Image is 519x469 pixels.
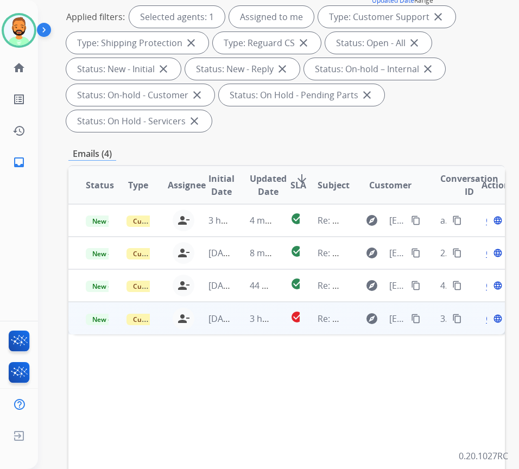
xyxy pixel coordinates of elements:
[276,62,289,75] mat-icon: close
[360,88,374,102] mat-icon: close
[411,216,421,225] mat-icon: content_copy
[493,248,503,258] mat-icon: language
[365,312,378,325] mat-icon: explore
[365,246,378,259] mat-icon: explore
[12,61,26,74] mat-icon: home
[12,156,26,169] mat-icon: inbox
[408,36,421,49] mat-icon: close
[4,15,34,46] img: avatar
[318,6,455,28] div: Type: Customer Support
[389,279,406,292] span: [EMAIL_ADDRESS][DOMAIN_NAME]
[369,179,412,192] span: Customer
[126,216,197,227] span: Customer Support
[486,246,508,259] span: Open
[188,115,201,128] mat-icon: close
[318,313,450,325] span: Re: We've received your product
[421,62,434,75] mat-icon: close
[452,314,462,324] mat-icon: content_copy
[389,312,406,325] span: [EMAIL_ADDRESS][DOMAIN_NAME]
[86,281,135,292] span: New - Reply
[66,10,125,23] p: Applied filters:
[185,58,300,80] div: Status: New - Reply
[459,449,508,462] p: 0.20.1027RC
[452,281,462,290] mat-icon: content_copy
[68,147,116,161] p: Emails (4)
[86,179,114,192] span: Status
[411,314,421,324] mat-icon: content_copy
[157,62,170,75] mat-icon: close
[208,280,236,291] span: [DATE]
[86,216,135,227] span: New - Reply
[290,245,303,258] mat-icon: check_circle
[177,312,190,325] mat-icon: person_remove
[66,84,214,106] div: Status: On-hold - Customer
[208,247,236,259] span: [DATE]
[12,93,26,106] mat-icon: list_alt
[290,179,306,192] span: SLA
[128,179,148,192] span: Type
[66,58,181,80] div: Status: New - Initial
[86,314,135,325] span: New - Reply
[250,172,287,198] span: Updated Date
[464,166,505,204] th: Action
[185,36,198,49] mat-icon: close
[250,247,308,259] span: 8 minutes ago
[295,172,308,185] mat-icon: arrow_downward
[250,214,308,226] span: 4 minutes ago
[452,248,462,258] mat-icon: content_copy
[318,179,350,192] span: Subject
[389,214,406,227] span: [EMAIL_ADDRESS][DOMAIN_NAME]
[411,248,421,258] mat-icon: content_copy
[486,214,508,227] span: Open
[219,84,384,106] div: Status: On Hold - Pending Parts
[493,281,503,290] mat-icon: language
[177,279,190,292] mat-icon: person_remove
[191,88,204,102] mat-icon: close
[250,280,313,291] span: 44 minutes ago
[411,281,421,290] mat-icon: content_copy
[86,248,135,259] span: New - Reply
[304,58,445,80] div: Status: On-hold – Internal
[126,314,197,325] span: Customer Support
[297,36,310,49] mat-icon: close
[318,214,425,226] span: Re: Additional Information
[389,246,406,259] span: [EMAIL_ADDRESS][DOMAIN_NAME]
[66,110,212,132] div: Status: On Hold - Servicers
[177,246,190,259] mat-icon: person_remove
[318,247,504,259] span: Re: Error when trying to reorder replacement
[290,310,303,324] mat-icon: check_circle
[440,172,498,198] span: Conversation ID
[168,179,206,192] span: Assignee
[229,6,314,28] div: Assigned to me
[486,312,508,325] span: Open
[66,32,208,54] div: Type: Shipping Protection
[365,279,378,292] mat-icon: explore
[126,248,197,259] span: Customer Support
[290,277,303,290] mat-icon: check_circle
[208,172,235,198] span: Initial Date
[250,313,299,325] span: 3 hours ago
[129,6,225,28] div: Selected agents: 1
[213,32,321,54] div: Type: Reguard CS
[12,124,26,137] mat-icon: history
[208,214,257,226] span: 3 hours ago
[208,313,236,325] span: [DATE]
[493,216,503,225] mat-icon: language
[432,10,445,23] mat-icon: close
[177,214,190,227] mat-icon: person_remove
[493,314,503,324] mat-icon: language
[325,32,432,54] div: Status: Open - All
[290,212,303,225] mat-icon: check_circle
[452,216,462,225] mat-icon: content_copy
[486,279,508,292] span: Open
[365,214,378,227] mat-icon: explore
[126,281,197,292] span: Customer Support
